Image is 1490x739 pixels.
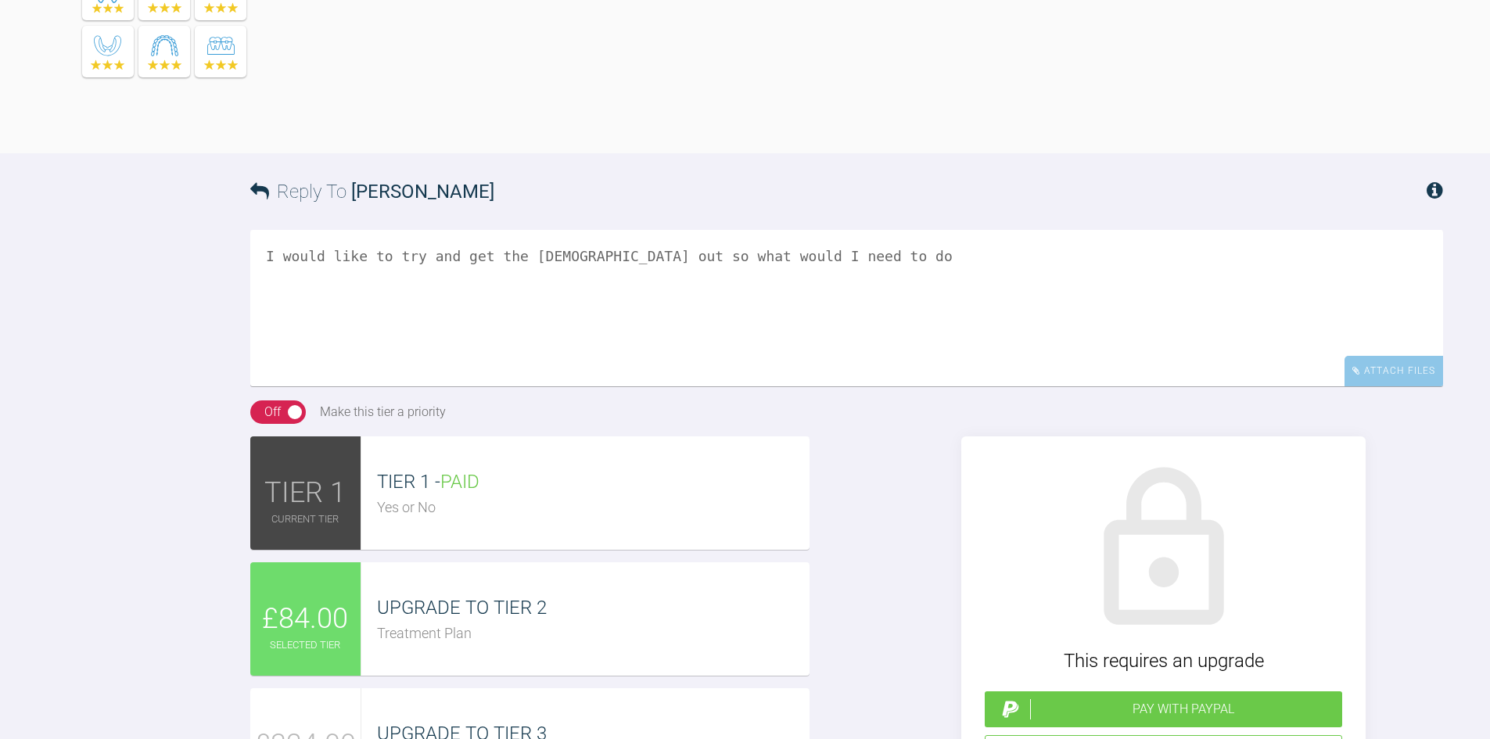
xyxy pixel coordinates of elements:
[440,471,479,493] span: PAID
[250,177,494,206] h3: Reply To
[999,698,1022,721] img: paypal.a7a4ce45.svg
[264,471,346,516] span: TIER 1
[985,646,1342,676] div: This requires an upgrade
[1030,699,1336,719] div: Pay with PayPal
[351,181,494,203] span: [PERSON_NAME]
[264,402,281,422] div: Off
[262,597,348,642] span: £84.00
[1345,356,1443,386] div: Attach Files
[377,622,810,645] div: Treatment Plan
[1074,460,1254,640] img: lock.6dc949b6.svg
[377,597,547,619] span: UPGRADE TO TIER 2
[377,497,810,519] div: Yes or No
[377,471,479,493] span: TIER 1 -
[250,230,1443,386] textarea: I would like to try and get the [DEMOGRAPHIC_DATA] out so what would I need to do
[320,402,446,422] div: Make this tier a priority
